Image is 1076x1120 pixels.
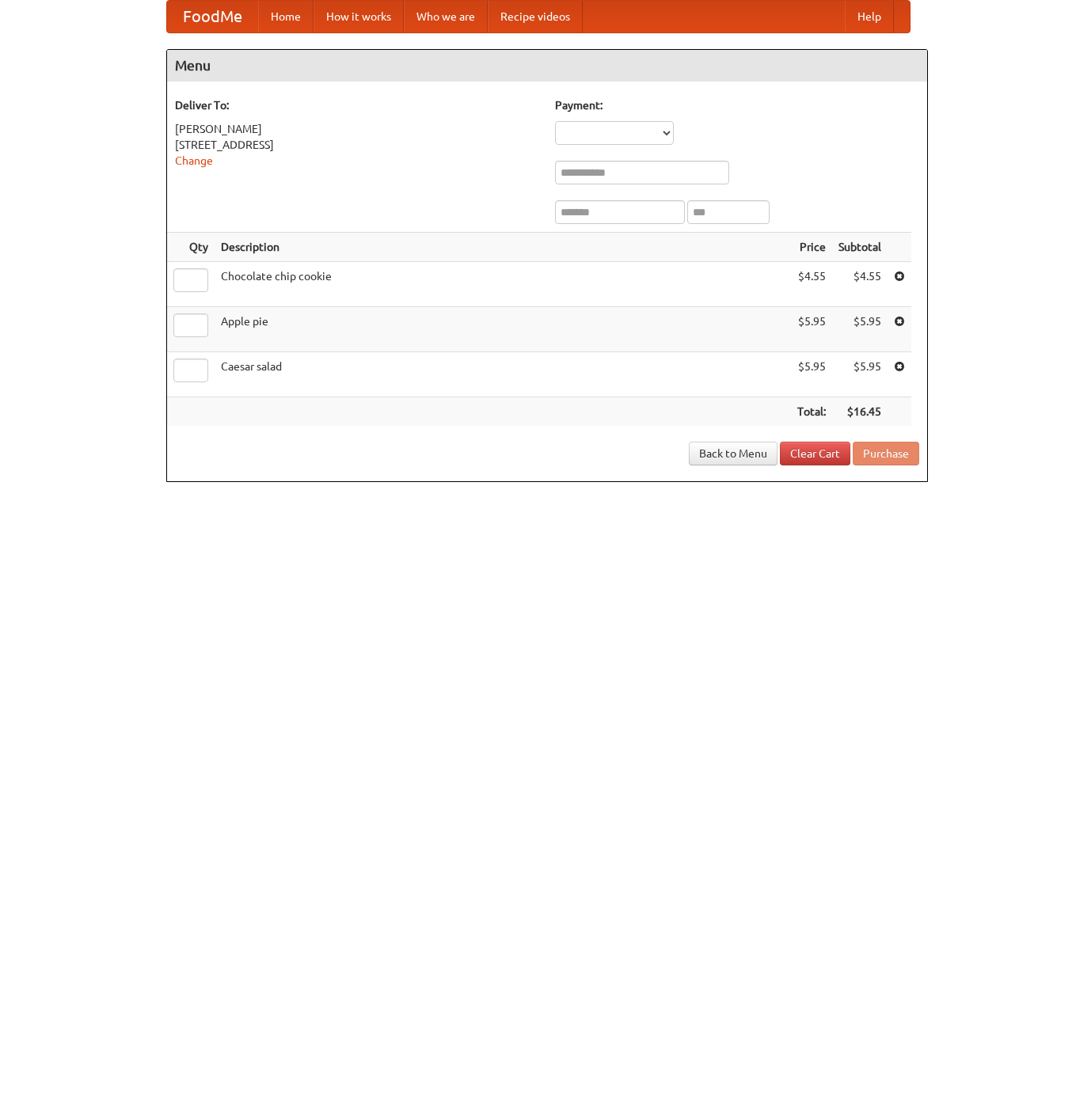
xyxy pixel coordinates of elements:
[404,1,488,32] a: Who we are
[314,1,404,32] a: How it works
[215,233,791,262] th: Description
[488,1,583,32] a: Recipe videos
[832,307,888,352] td: $5.95
[175,137,539,153] div: [STREET_ADDRESS]
[175,97,539,113] h5: Deliver To:
[215,262,791,307] td: Chocolate chip cookie
[215,352,791,397] td: Caesar salad
[780,442,850,465] a: Clear Cart
[791,352,832,397] td: $5.95
[832,262,888,307] td: $4.55
[689,442,778,465] a: Back to Menu
[845,1,894,32] a: Help
[555,97,919,113] h5: Payment:
[791,233,832,262] th: Price
[791,307,832,352] td: $5.95
[832,352,888,397] td: $5.95
[258,1,314,32] a: Home
[167,50,927,82] h4: Menu
[832,233,888,262] th: Subtotal
[853,442,919,465] button: Purchase
[791,397,832,427] th: Total:
[175,121,539,137] div: [PERSON_NAME]
[175,154,213,167] a: Change
[791,262,832,307] td: $4.55
[167,233,215,262] th: Qty
[832,397,888,427] th: $16.45
[167,1,258,32] a: FoodMe
[215,307,791,352] td: Apple pie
